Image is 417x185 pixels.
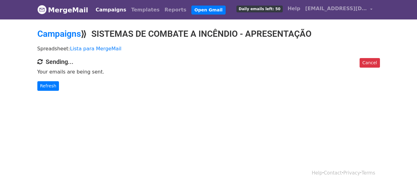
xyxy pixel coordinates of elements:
a: [EMAIL_ADDRESS][DOMAIN_NAME] [303,2,375,17]
img: MergeMail logo [37,5,47,14]
a: Campaigns [37,29,81,39]
a: Help [285,2,303,15]
a: Templates [129,4,162,16]
a: Daily emails left: 50 [234,2,285,15]
a: Contact [324,170,342,176]
a: Privacy [343,170,360,176]
a: Terms [361,170,375,176]
span: [EMAIL_ADDRESS][DOMAIN_NAME] [305,5,367,12]
a: MergeMail [37,3,88,16]
h2: ⟫ SISTEMAS DE COMBATE A INCÊNDIO - APRESENTAÇÃO [37,29,380,39]
a: Cancel [360,58,380,68]
a: Refresh [37,81,59,91]
a: Campaigns [93,4,129,16]
a: Help [312,170,322,176]
p: Your emails are being sent. [37,69,380,75]
a: Open Gmail [191,6,226,15]
h4: Sending... [37,58,380,65]
a: Lista para MergeMail [70,46,122,52]
span: Daily emails left: 50 [236,6,282,12]
a: Reports [162,4,189,16]
p: Spreadsheet: [37,45,380,52]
